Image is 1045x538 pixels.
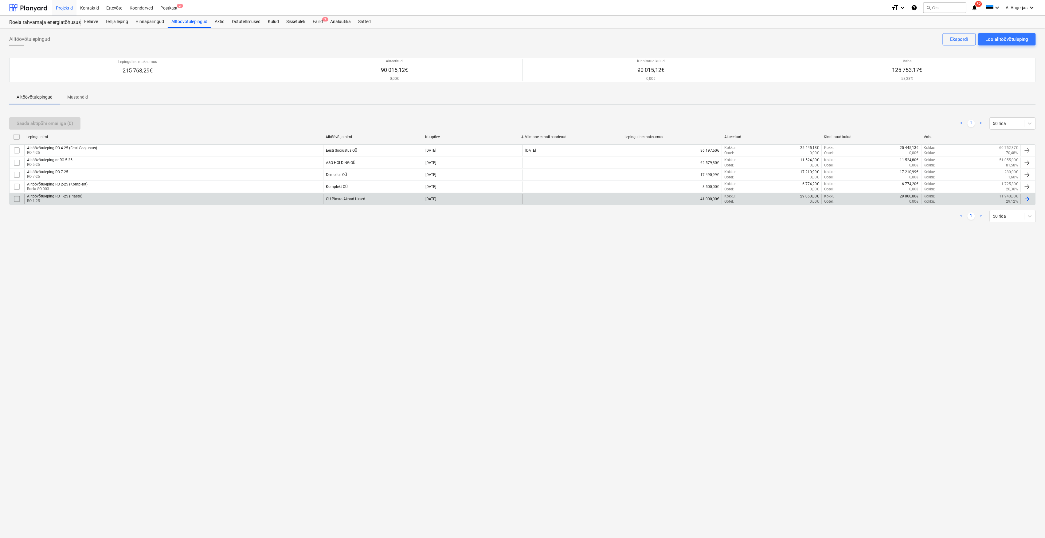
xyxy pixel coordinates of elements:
p: RO 7-25 [27,174,68,179]
p: Lepinguline maksumus [119,59,157,64]
a: Sätted [354,16,374,28]
div: Alltöövõtuleping RO 4-25 (Eesti Soojustus) [27,146,97,150]
p: Kokku : [924,163,935,168]
p: Kokku : [924,199,935,204]
p: 0,00€ [810,163,819,168]
p: 6 774,20€ [902,181,919,187]
a: Kulud [264,16,283,28]
button: Otsi [923,2,966,13]
p: 0,00€ [910,163,919,168]
p: 0,00€ [381,76,408,81]
button: Loo alltöövõtuleping [978,33,1036,45]
div: Alltöövõtuleping RO 1-25 (Plasto) [27,194,82,198]
a: Next page [977,120,985,127]
div: Ekspordi [950,35,968,43]
span: search [926,5,931,10]
div: Kinnitatud kulud [824,135,919,139]
div: Alltöövõtulepingud [168,16,211,28]
a: Aktid [211,16,228,28]
p: Kokku : [924,158,935,163]
p: Kokku : [824,181,836,187]
p: Kokku : [824,170,836,175]
div: Loo alltöövõtuleping [986,35,1028,43]
p: 58,28% [892,76,922,81]
span: 2 [177,4,183,8]
p: 29 060,00€ [800,194,819,199]
p: 17 210,99€ [800,170,819,175]
a: Previous page [958,120,965,127]
div: Vaba [924,135,1019,139]
i: Abikeskus [911,4,917,11]
a: Ostutellimused [228,16,264,28]
div: Failid [309,16,327,28]
p: 11 940,00€ [1000,194,1018,199]
p: 0,00€ [637,76,665,81]
p: 1,60% [1008,175,1018,180]
p: 90 015,12€ [637,66,665,74]
div: [DATE] [426,161,436,165]
p: Kokku : [725,194,736,199]
p: 90 015,12€ [381,66,408,74]
p: 280,00€ [1005,170,1018,175]
a: Next page [977,212,985,220]
span: Alltöövõtulepingud [9,36,50,43]
i: format_size [891,4,899,11]
p: 1 725,80€ [1002,181,1018,187]
p: 60 752,37€ [1000,145,1018,150]
p: 11 524,80€ [800,158,819,163]
p: 25 445,13€ [800,145,819,150]
div: Viimane e-mail saadetud [525,135,620,139]
p: 0,00€ [810,187,819,192]
div: 8 500,00€ [622,181,722,192]
a: Hinnapäringud [132,16,168,28]
i: keyboard_arrow_down [1028,4,1036,11]
p: Kokku : [924,187,935,192]
p: Kokku : [824,194,836,199]
p: Kokku : [924,181,935,187]
p: Ootel : [824,175,834,180]
p: Ootel : [725,175,734,180]
i: notifications [971,4,977,11]
div: Alltöövõtuleping RO 7-25 [27,170,68,174]
div: [DATE] [426,185,436,189]
p: 81,58% [1006,163,1018,168]
a: Sissetulek [283,16,309,28]
div: 41 000,00€ [622,194,722,204]
p: 0,00€ [910,199,919,204]
div: - [525,161,526,165]
div: Alltöövõtuleping RO 2-25 (Komplekt) [27,182,88,186]
p: Kokku : [924,150,935,156]
p: Kokku : [924,194,935,199]
p: Ootel : [824,187,834,192]
div: [DATE] [426,173,436,177]
div: Akteeritud [724,135,819,139]
div: - [525,185,526,189]
p: Ootel : [824,163,834,168]
p: Kokku : [824,145,836,150]
div: OÜ Plasto Aknad.Uksed [326,197,365,201]
p: Ootel : [824,150,834,156]
p: 70,48% [1006,150,1018,156]
div: [DATE] [426,197,436,201]
a: Eelarve [80,16,102,28]
div: Roela rahvamaja energiatõhususe ehitustööd [ROELA] [9,19,73,26]
p: Kokku : [725,158,736,163]
p: 20,30% [1006,187,1018,192]
div: Alltöövõtja nimi [326,135,421,139]
div: Kuupäev [425,135,520,139]
div: Demolice OÜ [326,173,347,177]
p: 0,00€ [810,150,819,156]
p: Kinnitatud kulud [637,59,665,64]
div: A&O HOLDING OÜ [326,161,355,165]
p: Roela-SO-003 [27,186,88,192]
p: RO 1-25 [27,198,82,204]
span: 3 [322,17,328,21]
a: Page 1 is your current page [968,212,975,220]
span: A. Angerjas [1006,5,1028,10]
p: Kokku : [725,170,736,175]
div: Tellija leping [102,16,132,28]
p: 29,12% [1006,199,1018,204]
